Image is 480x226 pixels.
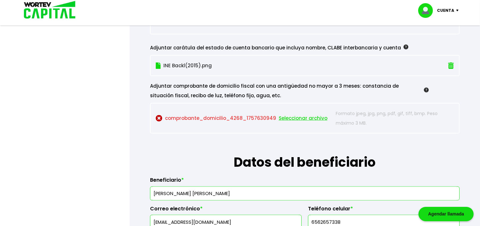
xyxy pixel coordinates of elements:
[336,109,454,128] p: Formato jpeg, jpg, png, pdf, gif, tiff, bmp. Peso máximo 3 MB.
[419,207,474,221] div: Agendar llamada
[279,113,327,123] span: Seleccionar archivo
[150,206,302,215] label: Correo electrónico
[418,3,437,18] img: profile-image
[424,88,429,92] img: gfR76cHglkPwleuBLjWdxeZVvX9Wp6JBDmjRYY8JYDQn16A2ICN00zLTgIroGa6qie5tIuWH7V3AapTKqzv+oMZsGfMUqL5JM...
[150,81,429,100] div: Adjuntar comprobante de domicilio fiscal con una antigüedad no mayor a 3 meses: constancia de sit...
[150,134,460,172] h1: Datos del beneficiario
[150,177,460,186] label: Beneficiario
[156,61,407,70] p: INE Backl(2015).png
[404,45,408,49] img: gfR76cHglkPwleuBLjWdxeZVvX9Wp6JBDmjRYY8JYDQn16A2ICN00zLTgIroGa6qie5tIuWH7V3AapTKqzv+oMZsGfMUqL5JM...
[156,62,161,69] img: file.874bbc9e.svg
[150,43,429,53] div: Adjuntar carátula del estado de cuenta bancario que incluya nombre, CLABE interbancaria y cuenta
[156,109,333,128] p: comprobante_domicilio_4268_1757630949
[455,10,463,11] img: icon-down
[448,62,454,69] img: trash.f49e7519.svg
[308,206,460,215] label: Teléfono celular
[437,6,455,15] p: Cuenta
[156,115,162,122] img: cross-circle.ce22fdcf.svg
